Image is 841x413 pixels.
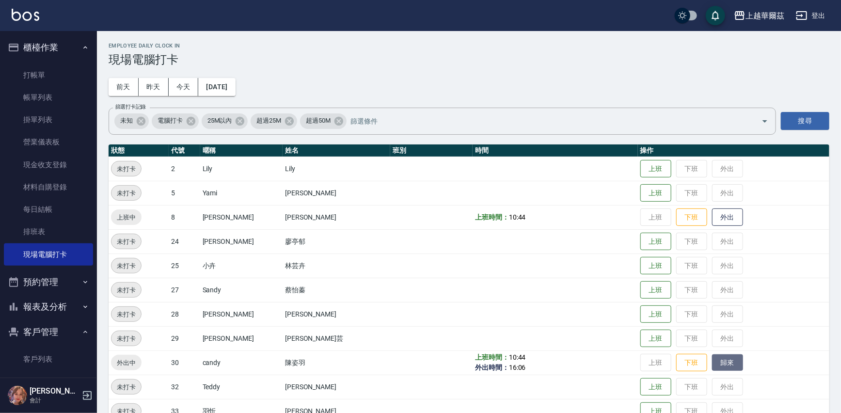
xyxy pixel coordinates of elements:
[30,386,79,396] h5: [PERSON_NAME]
[4,198,93,221] a: 每日結帳
[198,78,235,96] button: [DATE]
[706,6,725,25] button: save
[676,208,707,226] button: 下班
[4,270,93,295] button: 預約管理
[111,188,141,198] span: 未打卡
[781,112,829,130] button: 搜尋
[139,78,169,96] button: 昨天
[169,205,200,229] td: 8
[640,305,671,323] button: 上班
[4,319,93,345] button: 客戶管理
[473,144,638,157] th: 時間
[390,144,473,157] th: 班別
[640,378,671,396] button: 上班
[109,43,829,49] h2: Employee Daily Clock In
[200,375,283,399] td: Teddy
[509,213,526,221] span: 10:44
[152,116,189,126] span: 電腦打卡
[202,113,248,129] div: 25M以內
[109,78,139,96] button: 前天
[283,157,390,181] td: Lily
[4,294,93,319] button: 報表及分析
[109,53,829,66] h3: 現場電腦打卡
[4,64,93,86] a: 打帳單
[300,116,336,126] span: 超過50M
[792,7,829,25] button: 登出
[109,144,169,157] th: 狀態
[169,181,200,205] td: 5
[4,176,93,198] a: 材料自購登錄
[757,113,773,129] button: Open
[283,229,390,254] td: 廖亭郁
[200,157,283,181] td: Lily
[8,386,27,405] img: Person
[4,35,93,60] button: 櫃檯作業
[200,254,283,278] td: 小卉
[4,243,93,266] a: 現場電腦打卡
[114,116,139,126] span: 未知
[283,375,390,399] td: [PERSON_NAME]
[200,326,283,350] td: [PERSON_NAME]
[4,86,93,109] a: 帳單列表
[200,302,283,326] td: [PERSON_NAME]
[169,375,200,399] td: 32
[111,334,141,344] span: 未打卡
[200,181,283,205] td: Yami
[111,358,142,368] span: 外出中
[283,205,390,229] td: [PERSON_NAME]
[283,181,390,205] td: [PERSON_NAME]
[251,116,287,126] span: 超過25M
[640,330,671,348] button: 上班
[200,205,283,229] td: [PERSON_NAME]
[4,348,93,370] a: 客戶列表
[475,213,509,221] b: 上班時間：
[283,350,390,375] td: 陳姿羽
[4,154,93,176] a: 現金收支登錄
[169,326,200,350] td: 29
[348,112,745,129] input: 篩選條件
[111,212,142,222] span: 上班中
[746,10,784,22] div: 上越華爾茲
[111,309,141,319] span: 未打卡
[640,184,671,202] button: 上班
[111,261,141,271] span: 未打卡
[4,371,93,393] a: 卡券管理
[111,164,141,174] span: 未打卡
[4,221,93,243] a: 排班表
[509,353,526,361] span: 10:44
[640,257,671,275] button: 上班
[640,160,671,178] button: 上班
[251,113,297,129] div: 超過25M
[200,278,283,302] td: Sandy
[283,326,390,350] td: [PERSON_NAME]芸
[169,350,200,375] td: 30
[676,354,707,372] button: 下班
[169,78,199,96] button: 今天
[152,113,199,129] div: 電腦打卡
[200,144,283,157] th: 暱稱
[30,396,79,405] p: 會計
[169,278,200,302] td: 27
[200,350,283,375] td: candy
[111,285,141,295] span: 未打卡
[200,229,283,254] td: [PERSON_NAME]
[283,278,390,302] td: 蔡怡蓁
[283,144,390,157] th: 姓名
[730,6,788,26] button: 上越華爾茲
[12,9,39,21] img: Logo
[4,109,93,131] a: 掛單列表
[114,113,149,129] div: 未知
[169,144,200,157] th: 代號
[169,254,200,278] td: 25
[4,131,93,153] a: 營業儀表板
[712,354,743,371] button: 歸來
[475,364,509,371] b: 外出時間：
[509,364,526,371] span: 16:06
[640,281,671,299] button: 上班
[115,103,146,111] label: 篩選打卡記錄
[169,229,200,254] td: 24
[111,382,141,392] span: 未打卡
[111,237,141,247] span: 未打卡
[640,233,671,251] button: 上班
[638,144,829,157] th: 操作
